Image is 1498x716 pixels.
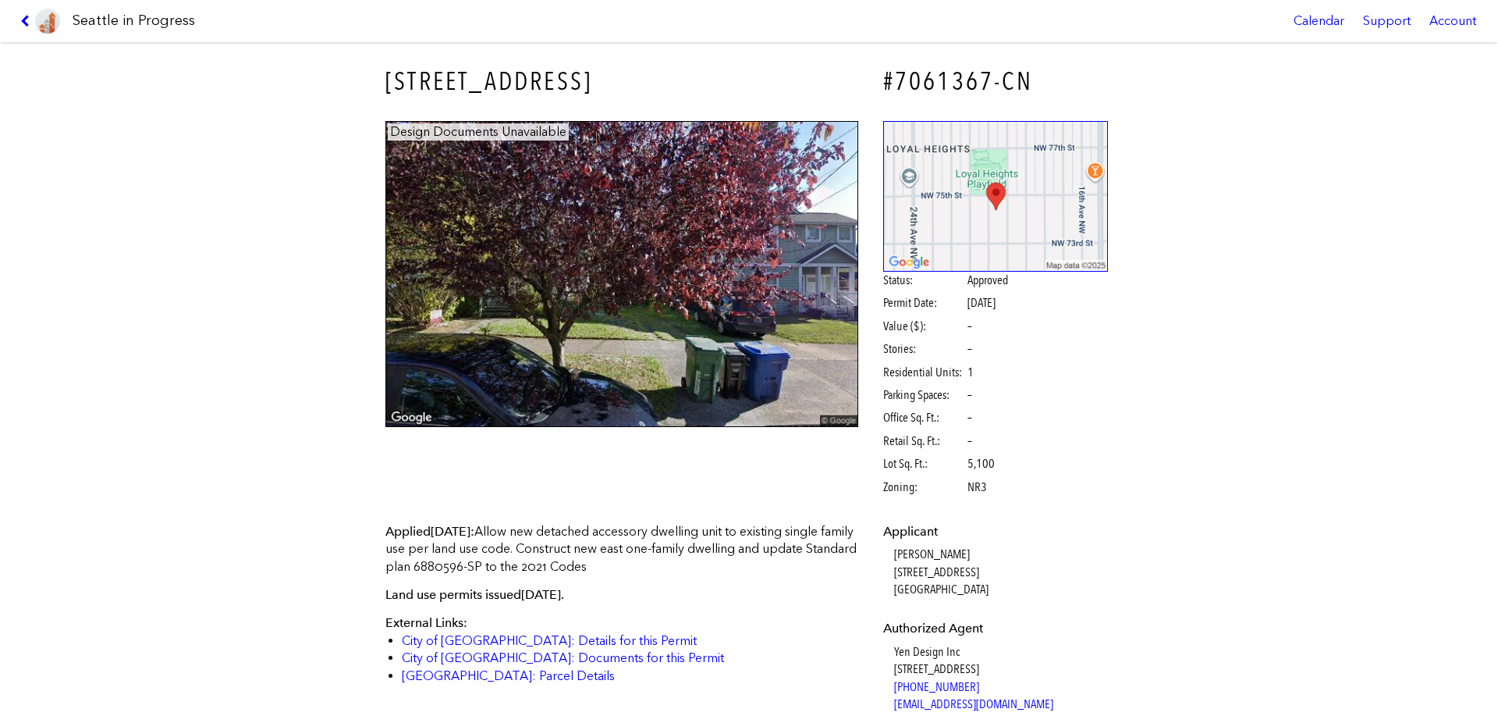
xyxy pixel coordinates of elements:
span: Approved [967,272,1008,289]
img: staticmap [883,121,1109,272]
dt: Authorized Agent [883,620,1109,637]
span: Lot Sq. Ft.: [883,455,965,472]
img: 7344_21ST_AVE_NW_SEATTLE.jpg [385,121,858,428]
a: City of [GEOGRAPHIC_DATA]: Documents for this Permit [402,650,724,665]
span: – [967,433,972,450]
span: External Links: [385,615,467,630]
span: Value ($): [883,318,965,335]
span: Retail Sq. Ft.: [883,433,965,450]
dd: [PERSON_NAME] [STREET_ADDRESS] [GEOGRAPHIC_DATA] [894,546,1109,598]
span: [DATE] [967,295,996,310]
a: [PHONE_NUMBER] [894,679,979,694]
span: Status: [883,272,965,289]
span: – [967,409,972,426]
span: [DATE] [521,587,561,602]
span: Stories: [883,340,965,358]
a: City of [GEOGRAPHIC_DATA]: Details for this Permit [402,633,697,648]
h4: #7061367-CN [883,64,1109,99]
p: Land use permits issued . [385,586,858,604]
span: Zoning: [883,479,965,496]
a: [GEOGRAPHIC_DATA]: Parcel Details [402,668,615,683]
figcaption: Design Documents Unavailable [388,123,569,141]
a: [EMAIL_ADDRESS][DOMAIN_NAME] [894,696,1053,711]
span: 5,100 [967,455,995,472]
h3: [STREET_ADDRESS] [385,64,858,99]
span: – [967,318,972,335]
span: [DATE] [431,524,470,539]
dd: Yen Design Inc [STREET_ADDRESS] [894,643,1109,714]
span: Applied : [385,524,474,539]
p: Allow new detached accessory dwelling unit to existing single family use per land use code. Const... [385,523,858,575]
span: Permit Date: [883,294,965,312]
h1: Seattle in Progress [73,11,195,30]
span: 1 [967,364,974,381]
span: Residential Units: [883,364,965,381]
dt: Applicant [883,523,1109,540]
span: – [967,386,972,404]
span: Office Sq. Ft.: [883,409,965,426]
span: – [967,340,972,358]
span: NR3 [967,479,987,496]
span: Parking Spaces: [883,386,965,404]
img: favicon-96x96.png [35,9,60,34]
